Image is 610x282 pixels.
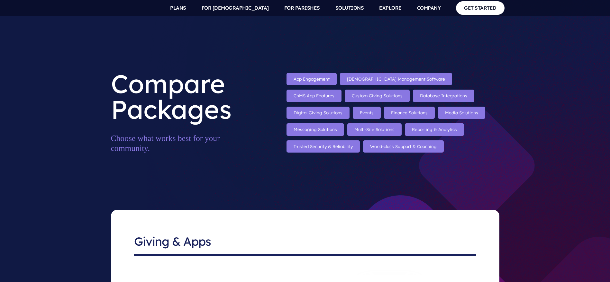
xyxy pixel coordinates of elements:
a: Custom Giving Solutions [345,90,410,102]
a: Events [353,107,381,119]
a: Messaging Solutions [287,123,344,136]
h2: Choose what works best for your community. [111,128,247,158]
a: Database Integrations [413,90,474,102]
a: App Engagement [287,73,337,85]
h2: Giving & Apps [134,229,476,255]
a: ChMS App Features [287,90,341,102]
h1: Compare Packages [111,71,247,122]
a: Finance Solutions [384,107,435,119]
a: GET STARTED [456,1,505,14]
a: Reporting & Analytics [405,123,464,136]
a: Trusted Security & Reliability [287,140,360,153]
a: [DEMOGRAPHIC_DATA] Management Software [340,73,452,85]
a: Digital Giving Solutions [287,107,350,119]
a: Media Solutions [438,107,485,119]
a: Multi-Site Solutions [347,123,402,136]
a: World-class Support & Coaching [363,140,444,153]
